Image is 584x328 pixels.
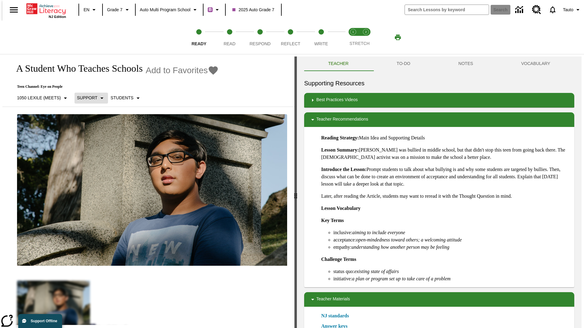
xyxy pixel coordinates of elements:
[321,146,569,161] p: [PERSON_NAME] was bullied in middle school, but that didn't stop this teen from going back there....
[224,41,235,46] span: Read
[181,21,217,54] button: Ready step 1 of 5
[110,95,133,101] p: Students
[321,206,360,211] strong: Lesson Vocabulary
[212,21,247,54] button: Read step 2 of 5
[49,15,66,19] span: NJ Edition
[321,135,359,140] strong: Reading Strategy:
[10,84,219,89] p: Teen Channel: Eye on People
[232,7,274,13] span: 2025 Auto Grade 7
[357,21,375,54] button: Stretch Respond step 2 of 2
[405,5,489,15] input: search field
[26,2,66,19] div: Home
[333,268,569,275] li: status quo:
[192,41,207,46] span: Ready
[316,116,368,123] p: Teacher Recommendations
[304,21,339,54] button: Write step 5 of 5
[316,97,358,104] p: Best Practices Videos
[316,296,350,303] p: Teacher Materials
[281,41,301,46] span: Reflect
[304,93,574,108] div: Best Practices Videos
[205,4,223,15] button: Boost Class color is purple. Change class color
[140,7,191,13] span: Auto Multi program School
[352,30,354,33] text: 1
[333,244,569,251] li: empathy:
[349,41,370,46] span: STRETCH
[84,7,89,13] span: EN
[77,95,97,101] p: Support
[321,193,569,200] p: Later, after reading the Article, students may want to reread it with the Thought Question in mind.
[388,32,408,43] button: Print
[321,134,569,142] p: Main Idea and Supporting Details
[304,78,574,88] h6: Supporting Resources
[304,292,574,307] div: Teacher Materials
[354,269,399,274] em: existing state of affairs
[137,4,201,15] button: School: Auto Multi program School, Select your school
[31,319,57,323] span: Support Offline
[344,21,362,54] button: Stretch Read step 1 of 2
[304,56,574,71] div: Instructional Panel Tabs
[81,4,100,15] button: Language: EN, Select a language
[146,65,219,76] button: Add to Favorites - A Student Who Teaches Schools
[333,236,569,244] li: acceptance:
[563,7,573,13] span: Tauto
[105,4,133,15] button: Grade: Grade 7, Select a grade
[249,41,270,46] span: Respond
[333,275,569,282] li: initiative:
[528,2,545,18] a: Resource Center, Will open in new tab
[2,56,294,325] div: reading
[373,56,434,71] button: TO-DO
[365,30,367,33] text: 2
[17,114,287,266] img: A teenager is outside sitting near a large headstone in a cemetery.
[297,56,582,328] div: activity
[497,56,574,71] button: VOCABULARY
[352,230,405,235] em: aiming to include everyone
[304,56,373,71] button: Teacher
[321,257,356,262] strong: Challenge Terms
[17,95,61,101] p: 1050 Lexile (Meets)
[512,2,528,18] a: Data Center
[304,112,574,127] div: Teacher Recommendations
[352,244,450,250] em: understanding how another person may be feeling
[18,314,62,328] button: Support Offline
[75,93,108,104] button: Scaffolds, Support
[108,93,144,104] button: Select Student
[10,63,143,74] h1: A Student Who Teaches Schools
[321,312,353,319] a: NJ standards
[273,21,308,54] button: Reflect step 4 of 5
[321,147,359,152] strong: Lesson Summary:
[321,166,569,188] p: Prompt students to talk about what bullying is and why some students are targeted by bullies. The...
[146,66,208,75] span: Add to Favorites
[545,2,561,18] a: Notifications
[107,7,123,13] span: Grade 7
[5,1,23,19] button: Open side menu
[333,229,569,236] li: inclusive:
[321,167,367,172] strong: Introduce the Lesson:
[209,6,212,13] span: B
[356,237,462,242] em: open-mindedness toward others; a welcoming attitude
[294,56,297,328] div: Press Enter or Spacebar and then press right and left arrow keys to move the slider
[15,93,71,104] button: Select Lexile, 1050 Lexile (Meets)
[314,41,328,46] span: Write
[242,21,278,54] button: Respond step 3 of 5
[561,4,584,15] button: Profile/Settings
[352,276,450,281] em: a plan or program set up to take care of a problem
[434,56,497,71] button: NOTES
[321,218,344,223] strong: Key Terms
